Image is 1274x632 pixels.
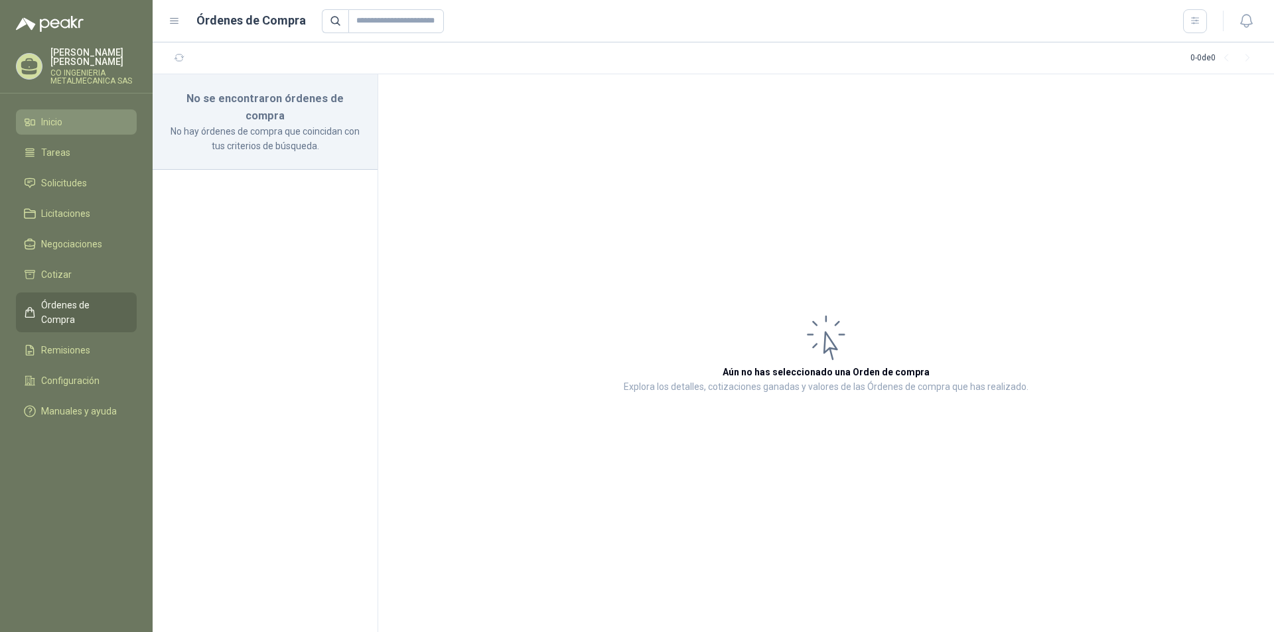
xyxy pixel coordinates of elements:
h1: Órdenes de Compra [196,11,306,30]
span: Manuales y ayuda [41,404,117,418]
a: Inicio [16,109,137,135]
span: Solicitudes [41,176,87,190]
span: Cotizar [41,267,72,282]
div: 0 - 0 de 0 [1190,48,1258,69]
p: No hay órdenes de compra que coincidan con tus criterios de búsqueda. [169,124,362,153]
a: Negociaciones [16,231,137,257]
h3: No se encontraron órdenes de compra [169,90,362,124]
span: Negociaciones [41,237,102,251]
a: Manuales y ayuda [16,399,137,424]
span: Configuración [41,373,100,388]
span: Órdenes de Compra [41,298,124,327]
span: Licitaciones [41,206,90,221]
a: Cotizar [16,262,137,287]
p: CO INGENIERIA METALMECANICA SAS [50,69,137,85]
span: Remisiones [41,343,90,357]
a: Licitaciones [16,201,137,226]
span: Inicio [41,115,62,129]
img: Logo peakr [16,16,84,32]
p: [PERSON_NAME] [PERSON_NAME] [50,48,137,66]
a: Tareas [16,140,137,165]
p: Explora los detalles, cotizaciones ganadas y valores de las Órdenes de compra que has realizado. [624,379,1028,395]
a: Remisiones [16,338,137,363]
span: Tareas [41,145,70,160]
a: Configuración [16,368,137,393]
a: Solicitudes [16,170,137,196]
a: Órdenes de Compra [16,292,137,332]
h3: Aún no has seleccionado una Orden de compra [723,365,930,379]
